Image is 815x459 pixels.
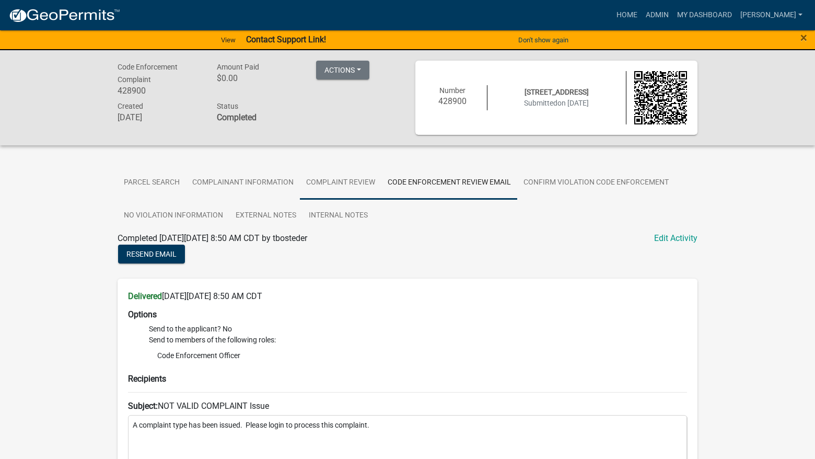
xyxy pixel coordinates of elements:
[525,88,589,96] span: [STREET_ADDRESS]
[118,86,201,96] h6: 428900
[673,5,736,25] a: My Dashboard
[800,30,807,45] span: ×
[634,71,688,124] img: QR code
[217,63,259,71] span: Amount Paid
[217,112,257,122] strong: Completed
[118,63,178,84] span: Code Enforcement Complaint
[186,166,300,200] a: Complainant Information
[300,166,381,200] a: Complaint Review
[800,31,807,44] button: Close
[118,166,186,200] a: Parcel search
[381,166,517,200] a: Code Enforcement Review Email
[217,31,240,49] a: View
[128,401,158,411] strong: Subject:
[149,348,687,363] li: Code Enforcement Officer
[517,166,675,200] a: Confirm Violation Code Enforcement
[126,249,177,258] span: Resend Email
[426,96,479,106] h6: 428900
[642,5,673,25] a: Admin
[654,232,697,245] a: Edit Activity
[524,99,589,107] span: Submitted on [DATE]
[118,102,143,110] span: Created
[439,86,465,95] span: Number
[128,374,166,384] strong: Recipients
[514,31,573,49] button: Don't show again
[128,309,157,319] strong: Options
[316,61,369,79] button: Actions
[128,291,687,301] h6: [DATE][DATE] 8:50 AM CDT
[118,233,307,243] span: Completed [DATE][DATE] 8:50 AM CDT by tbosteder
[217,73,300,83] h6: $0.00
[133,420,682,431] p: A complaint type has been issued. Please login to process this complaint.
[149,324,687,335] li: Send to the applicant? No
[217,102,238,110] span: Status
[612,5,642,25] a: Home
[118,245,185,263] button: Resend Email
[118,112,201,122] h6: [DATE]
[302,199,374,233] a: Internal Notes
[149,335,687,365] li: Send to members of the following roles:
[246,35,326,44] strong: Contact Support Link!
[229,199,302,233] a: External Notes
[128,291,162,301] strong: Delivered
[118,199,229,233] a: No Violation Information
[736,5,807,25] a: [PERSON_NAME]
[128,401,687,411] h6: NOT VALID COMPLAINT Issue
